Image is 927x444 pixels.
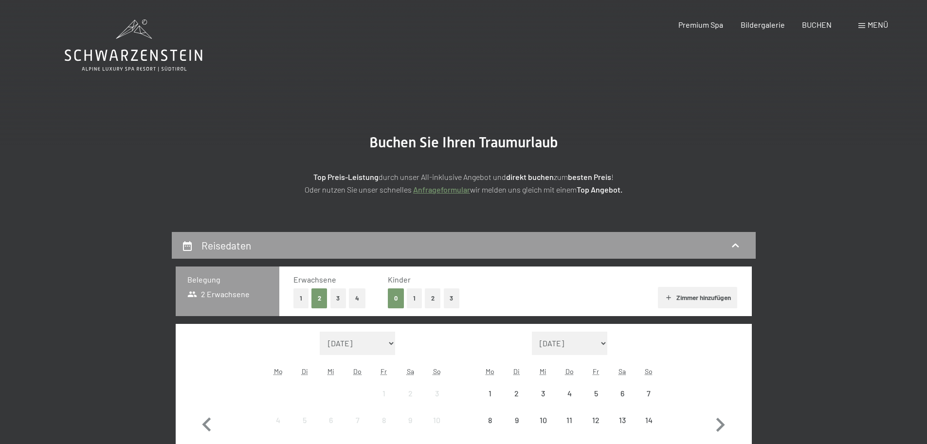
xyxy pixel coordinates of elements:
div: Thu Sep 11 2025 [556,407,582,433]
div: Fri Sep 12 2025 [582,407,609,433]
div: Anreise nicht möglich [265,407,291,433]
div: 12 [583,416,608,441]
abbr: Sonntag [433,367,441,375]
div: Sun Aug 03 2025 [423,380,450,407]
a: Bildergalerie [741,20,785,29]
div: Mon Sep 01 2025 [477,380,503,407]
div: Anreise nicht möglich [504,380,530,407]
abbr: Sonntag [645,367,653,375]
div: 2 [505,390,529,414]
h3: Belegung [187,274,268,285]
span: Erwachsene [293,275,336,284]
div: Sat Sep 06 2025 [609,380,636,407]
div: Tue Aug 05 2025 [291,407,318,433]
button: 1 [293,288,309,308]
div: Mon Sep 08 2025 [477,407,503,433]
div: Fri Sep 05 2025 [582,380,609,407]
div: 4 [557,390,582,414]
button: 0 [388,288,404,308]
div: 4 [266,416,291,441]
div: Anreise nicht möglich [636,380,662,407]
div: 1 [372,390,396,414]
div: Anreise nicht möglich [477,407,503,433]
abbr: Donnerstag [565,367,574,375]
p: durch unser All-inklusive Angebot und zum ! Oder nutzen Sie unser schnelles wir melden uns gleich... [220,171,707,195]
div: Sun Sep 07 2025 [636,380,662,407]
div: Wed Aug 06 2025 [318,407,344,433]
div: Anreise nicht möglich [397,380,423,407]
div: 1 [478,390,502,414]
abbr: Mittwoch [327,367,334,375]
div: Anreise nicht möglich [397,407,423,433]
div: 14 [636,416,661,441]
div: Anreise nicht möglich [530,407,556,433]
div: Anreise nicht möglich [371,407,397,433]
div: 6 [610,390,635,414]
div: Fri Aug 01 2025 [371,380,397,407]
a: BUCHEN [802,20,832,29]
div: Sat Aug 09 2025 [397,407,423,433]
div: Sun Aug 10 2025 [423,407,450,433]
div: Sat Sep 13 2025 [609,407,636,433]
div: Thu Aug 07 2025 [345,407,371,433]
div: Anreise nicht möglich [636,407,662,433]
abbr: Montag [486,367,494,375]
div: 3 [424,390,449,414]
div: 8 [372,416,396,441]
div: 2 [398,390,422,414]
div: 10 [424,416,449,441]
strong: Top Angebot. [577,185,622,194]
span: Menü [868,20,888,29]
div: Anreise nicht möglich [291,407,318,433]
div: Fri Aug 08 2025 [371,407,397,433]
div: Tue Sep 02 2025 [504,380,530,407]
span: Kinder [388,275,411,284]
div: Anreise nicht möglich [318,407,344,433]
div: Sun Sep 14 2025 [636,407,662,433]
button: 1 [407,288,422,308]
div: 9 [398,416,422,441]
button: 4 [349,288,365,308]
div: Anreise nicht möglich [504,407,530,433]
div: 8 [478,416,502,441]
abbr: Samstag [407,367,414,375]
div: 9 [505,416,529,441]
div: 13 [610,416,635,441]
span: 2 Erwachsene [187,289,250,300]
abbr: Dienstag [302,367,308,375]
abbr: Montag [274,367,283,375]
abbr: Samstag [618,367,626,375]
div: Anreise nicht möglich [371,380,397,407]
div: Mon Aug 04 2025 [265,407,291,433]
div: Tue Sep 09 2025 [504,407,530,433]
div: 11 [557,416,582,441]
abbr: Donnerstag [353,367,362,375]
h2: Reisedaten [201,239,251,251]
div: Anreise nicht möglich [423,407,450,433]
div: 3 [531,390,555,414]
abbr: Freitag [381,367,387,375]
div: Wed Sep 03 2025 [530,380,556,407]
div: Anreise nicht möglich [556,407,582,433]
abbr: Mittwoch [540,367,546,375]
div: Anreise nicht möglich [556,380,582,407]
div: Anreise nicht möglich [582,380,609,407]
div: Anreise nicht möglich [609,407,636,433]
span: Buchen Sie Ihren Traumurlaub [369,134,558,151]
div: Thu Sep 04 2025 [556,380,582,407]
div: 5 [292,416,317,441]
button: 2 [425,288,441,308]
button: 3 [330,288,346,308]
abbr: Dienstag [513,367,520,375]
div: 6 [319,416,343,441]
div: Anreise nicht möglich [423,380,450,407]
div: Sat Aug 02 2025 [397,380,423,407]
strong: direkt buchen [506,172,554,181]
div: 7 [636,390,661,414]
a: Premium Spa [678,20,723,29]
strong: besten Preis [568,172,611,181]
div: 7 [345,416,370,441]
